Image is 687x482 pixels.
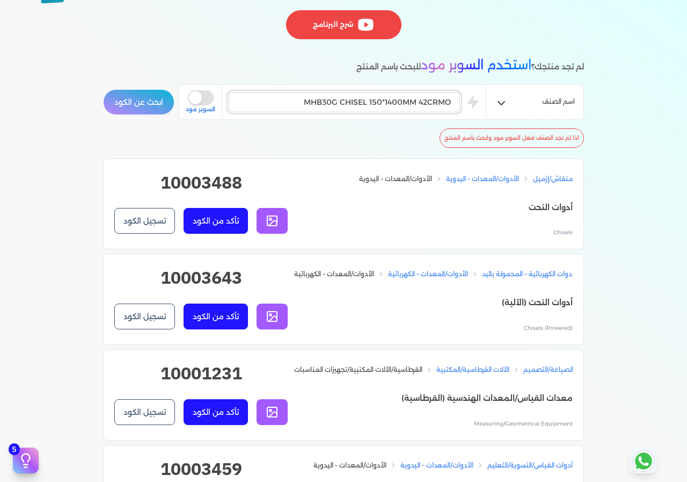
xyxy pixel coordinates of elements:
[436,365,509,375] a: الآلات القرطاسية/المكتبية
[313,461,386,470] a: الأدوات/المعدات – اليدوية
[487,461,573,470] a: أدوات القياس/التسوية/التعليم
[114,265,288,299] h2: 10003643
[356,58,584,74] p: لم تجد منتجك؟ للبحث باسم المنتج
[114,208,175,234] button: تسجيل الكود
[359,174,432,184] a: الأدوات/المعدات – اليدوية
[294,269,374,279] a: الأدوات/المعدات – الكهربائية
[294,365,422,375] a: القرطاسية/الآلات المكتبية/تجهيزات المناسبات
[114,399,175,425] button: تسجيل الكود
[294,323,573,334] p: Chisels (Powered)
[294,419,573,429] p: Measuring/Geometrical Equipment
[440,128,584,148] p: اذا لم تجد الصنف فعل السوبر مود وابحث باسم المنتج
[533,174,573,184] a: منقاش/إزميل
[359,227,573,238] p: Chisels
[184,208,248,234] button: تأكد من الكود
[103,89,174,115] button: ابحث عن الكود
[400,461,473,470] a: الأدوات/المعدات – اليدوية
[523,365,622,375] a: أدوات/مساعِدات الصياغة/التصميم
[184,399,248,425] button: تأكد من الكود
[446,174,519,184] a: الأدوات/المعدات – اليدوية
[114,304,175,329] button: تسجيل الكود
[294,392,573,406] p: (معدات القياس/المعدات الهندسية (القرطاسية
[542,97,575,110] span: اسم الصنف
[13,448,39,473] button: 5
[114,170,288,204] h2: 10003488
[9,443,20,455] span: 5
[184,304,248,329] button: تأكد من الكود
[482,269,578,279] a: الأدوات الكهربائية – المحمولة باليد
[114,361,288,395] h2: 10001231
[359,201,573,215] p: أدوات النحت
[229,92,460,112] input: ابحث باسم الصنف
[486,92,583,114] button: اسم الصنف
[388,269,468,279] a: الأدوات/المعدات – الكهربائية
[186,105,215,114] span: السوبر مود
[294,296,573,310] p: (أدوات النحت (الآلية
[286,10,401,39] div: شرح البرنامج
[421,57,531,73] span: استخدم السوبر مود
